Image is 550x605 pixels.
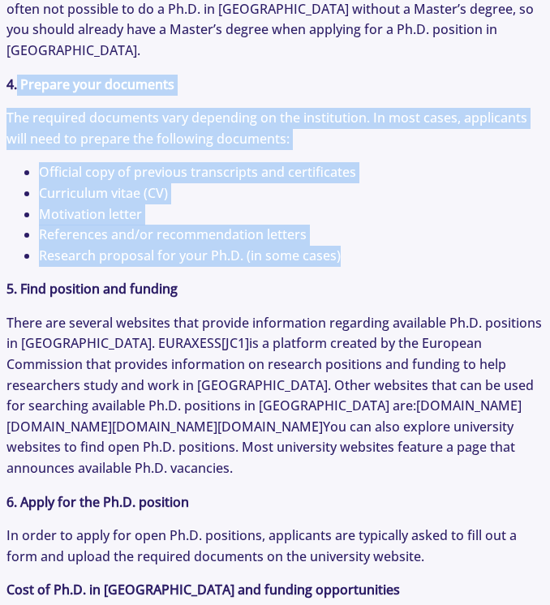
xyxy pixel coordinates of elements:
strong: 6. Apply for the Ph.D. position [6,493,189,511]
strong: 4. Prepare your documents [6,75,174,93]
span: The required documents vary depending on the institution. In most cases, applicants will need to ... [6,109,527,148]
a: [DOMAIN_NAME] [217,418,323,436]
strong: Cost of Ph.D. in [GEOGRAPHIC_DATA] and funding opportunities [6,581,400,599]
a: [DOMAIN_NAME] [6,418,112,436]
strong: 5. Find position and funding [6,280,178,298]
li: Official copy of previous transcripts and certificates [39,162,544,183]
li: Curriculum vitae (CV) [39,183,544,204]
span: There are several websites that provide information regarding available Ph.D. positions in [GEOGR... [6,314,542,353]
a: [DOMAIN_NAME] [416,397,522,414]
span: is a platform created by the European Commission that provides information on research positions ... [6,334,534,414]
li: Research proposal for your Ph.D. (in some cases) [39,246,544,267]
a: [DOMAIN_NAME] [112,418,217,436]
p: In order to apply for open Ph.D. positions, applicants are typically asked to fill out a form and... [6,526,544,567]
li: References and/or recommendation letters [39,225,544,246]
li: Motivation letter [39,204,544,225]
span: You can also explore university websites to find open Ph.D. positions. Most university websites f... [6,418,515,477]
a: [JC1] [221,334,249,352]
